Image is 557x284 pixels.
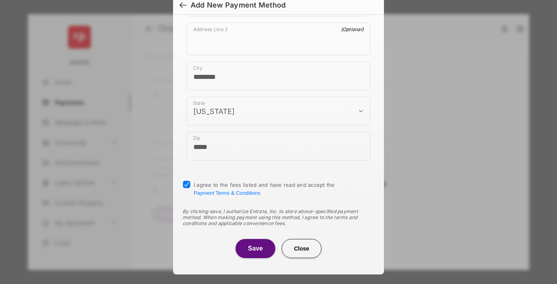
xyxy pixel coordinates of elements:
[183,208,374,226] div: By clicking save, I authorize Entrata, Inc. to store above-specified payment method. When making ...
[282,239,321,258] button: Close
[187,62,370,90] div: payment_method_screening[postal_addresses][locality]
[187,23,370,55] div: payment_method_screening[postal_addresses][addressLine2]
[194,190,260,196] button: I agree to the fees listed and have read and accept the
[236,239,275,258] button: Save
[191,1,286,10] div: Add New Payment Method
[187,132,370,161] div: payment_method_screening[postal_addresses][postalCode]
[187,97,370,125] div: payment_method_screening[postal_addresses][administrativeArea]
[194,182,335,196] span: I agree to the fees listed and have read and accept the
